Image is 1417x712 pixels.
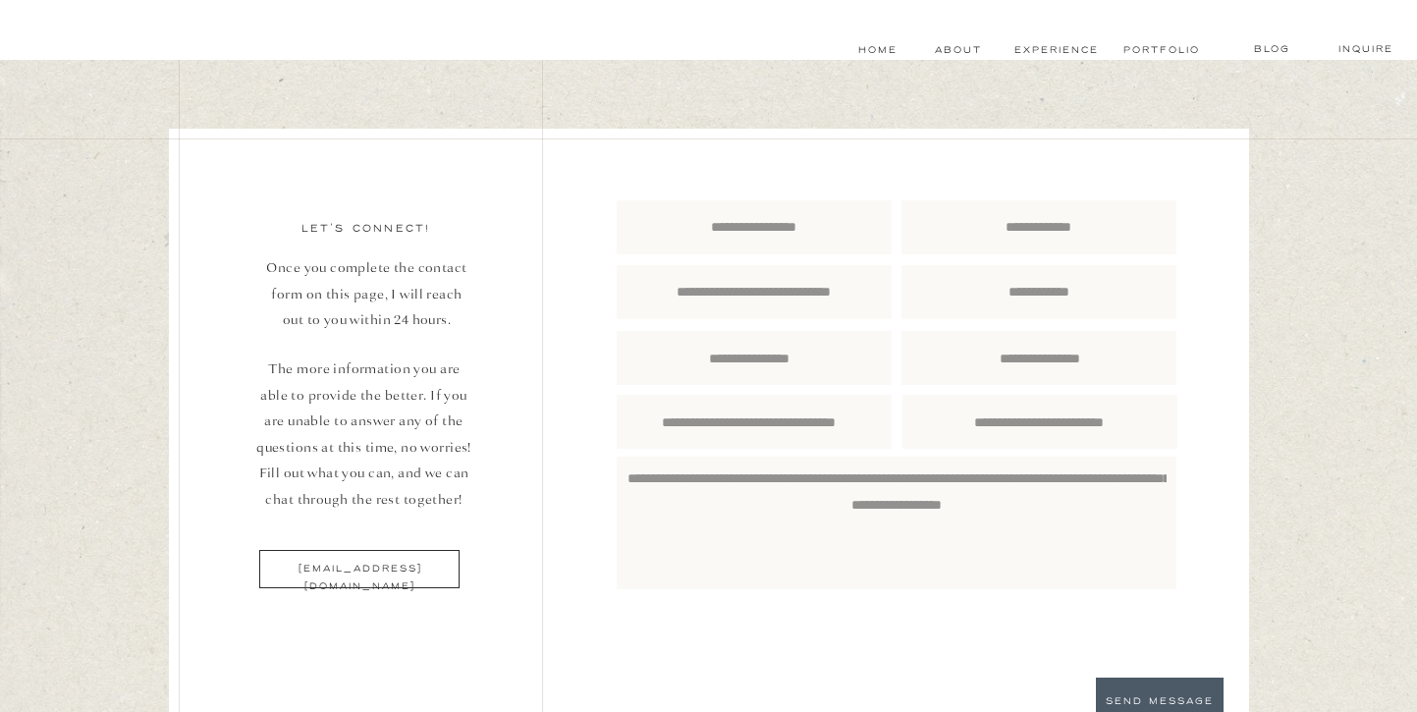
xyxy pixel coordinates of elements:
a: SEND MESSAGE [1096,693,1224,706]
a: Portfolio [1123,42,1197,58]
a: blog [1233,41,1310,57]
p: Once you complete the contact form on this page, I will reach out to you within 24 hours. [263,255,471,358]
a: Inquire [1332,41,1400,57]
a: Home [855,42,899,58]
p: let's connect! [253,220,479,239]
a: About [935,42,978,58]
a: [EMAIL_ADDRESS][DOMAIN_NAME] [247,561,473,576]
p: The more information you are able to provide the better. If you are unable to answer any of the q... [255,356,473,520]
a: experience [1013,42,1100,58]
